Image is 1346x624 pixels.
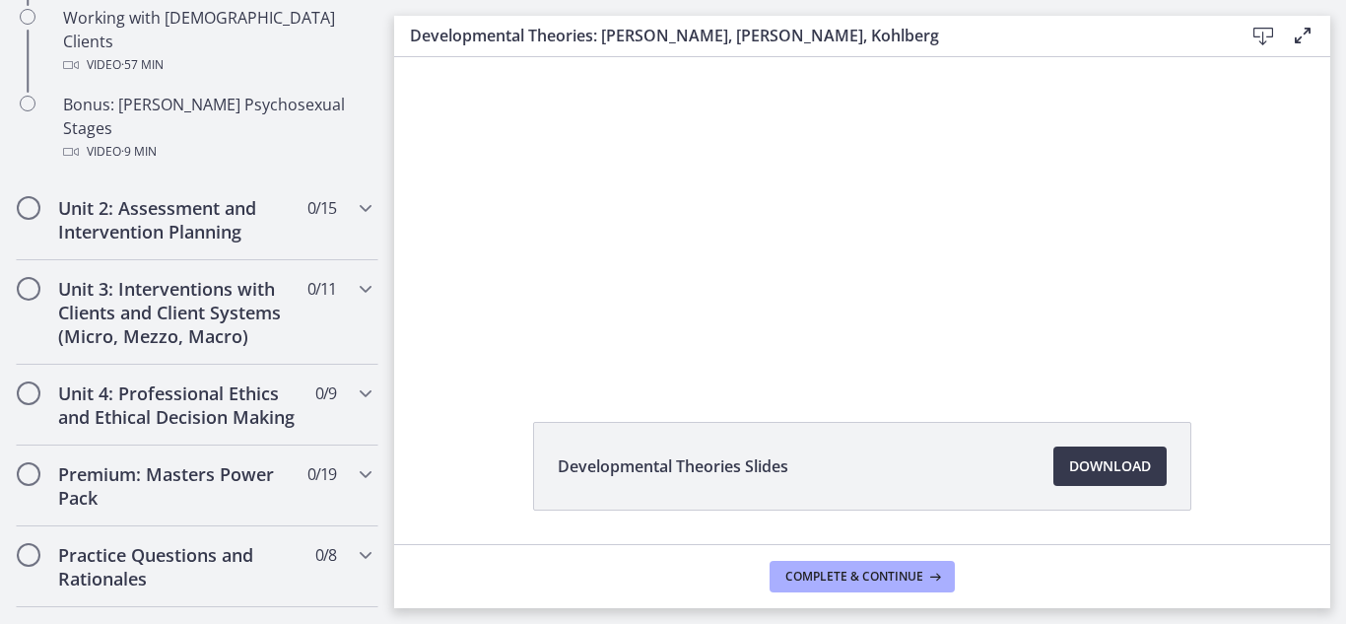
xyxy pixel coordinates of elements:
[1053,447,1167,486] a: Download
[307,277,336,301] span: 0 / 11
[315,381,336,405] span: 0 / 9
[315,543,336,567] span: 0 / 8
[770,561,955,592] button: Complete & continue
[58,381,299,429] h2: Unit 4: Professional Ethics and Ethical Decision Making
[121,53,164,77] span: · 57 min
[785,569,923,585] span: Complete & continue
[63,6,370,77] div: Working with [DEMOGRAPHIC_DATA] Clients
[121,140,157,164] span: · 9 min
[58,196,299,243] h2: Unit 2: Assessment and Intervention Planning
[63,93,370,164] div: Bonus: [PERSON_NAME] Psychosexual Stages
[1069,454,1151,478] span: Download
[63,53,370,77] div: Video
[58,462,299,510] h2: Premium: Masters Power Pack
[58,543,299,590] h2: Practice Questions and Rationales
[58,277,299,348] h2: Unit 3: Interventions with Clients and Client Systems (Micro, Mezzo, Macro)
[307,462,336,486] span: 0 / 19
[307,196,336,220] span: 0 / 15
[558,454,788,478] span: Developmental Theories Slides
[63,140,370,164] div: Video
[410,24,1212,47] h3: Developmental Theories: [PERSON_NAME], [PERSON_NAME], Kohlberg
